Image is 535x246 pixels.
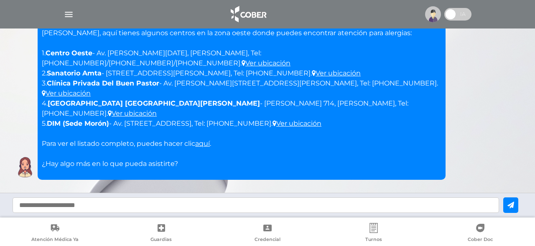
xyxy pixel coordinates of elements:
[64,9,74,20] img: Cober_menu-lines-white.svg
[255,236,280,244] span: Credencial
[312,69,361,77] a: Ver ubicación
[150,236,172,244] span: Guardias
[273,119,321,127] a: Ver ubicación
[2,223,108,244] a: Atención Médica Ya
[226,4,270,24] img: logo_cober_home-white.png
[48,99,260,107] strong: [GEOGRAPHIC_DATA] [GEOGRAPHIC_DATA][PERSON_NAME]
[47,119,109,127] strong: DIM (Sede Morón)
[47,79,159,87] strong: Clínica Privada Del Buen Pastor
[42,28,441,169] p: [PERSON_NAME], aquí tienes algunos centros en la zona oeste donde puedes encontrar atención para ...
[321,223,427,244] a: Turnos
[425,6,441,22] img: profile-placeholder.svg
[108,223,214,244] a: Guardias
[468,236,493,244] span: Cober Doc
[195,140,210,148] a: aquí
[242,59,290,67] a: Ver ubicación
[31,236,79,244] span: Atención Médica Ya
[427,223,533,244] a: Cober Doc
[47,69,102,77] strong: Sanatorio Amta
[46,49,92,57] strong: Centro Oeste
[15,157,36,178] img: Cober IA
[365,236,382,244] span: Turnos
[214,223,321,244] a: Credencial
[108,109,157,117] a: Ver ubicación
[42,89,91,97] a: Ver ubicación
